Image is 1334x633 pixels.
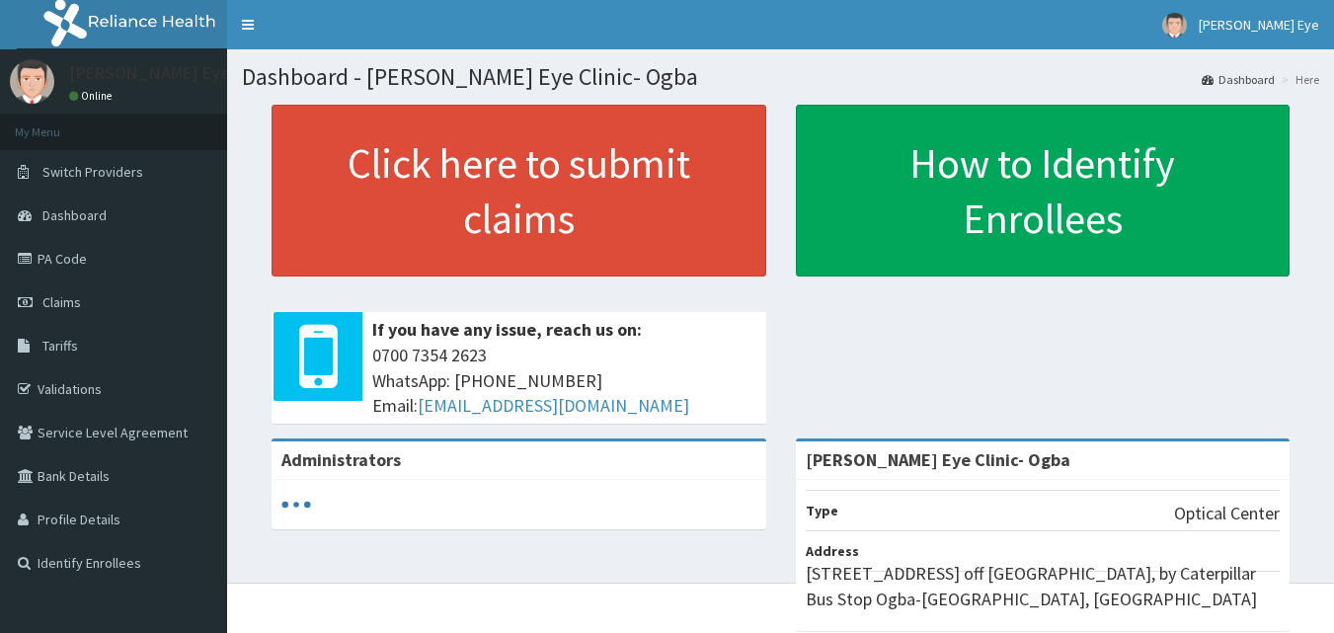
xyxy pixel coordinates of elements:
[42,206,107,224] span: Dashboard
[242,64,1319,90] h1: Dashboard - [PERSON_NAME] Eye Clinic- Ogba
[806,448,1070,471] strong: [PERSON_NAME] Eye Clinic- Ogba
[1202,71,1275,88] a: Dashboard
[10,59,54,104] img: User Image
[281,448,401,471] b: Administrators
[1277,71,1319,88] li: Here
[806,502,838,519] b: Type
[418,394,689,417] a: [EMAIL_ADDRESS][DOMAIN_NAME]
[69,89,117,103] a: Online
[42,163,143,181] span: Switch Providers
[42,337,78,355] span: Tariffs
[42,293,81,311] span: Claims
[1174,501,1280,526] p: Optical Center
[272,105,766,277] a: Click here to submit claims
[1199,16,1319,34] span: [PERSON_NAME] Eye
[281,490,311,519] svg: audio-loading
[806,542,859,560] b: Address
[806,561,1281,611] p: [STREET_ADDRESS] off [GEOGRAPHIC_DATA], by Caterpillar Bus Stop Ogba-[GEOGRAPHIC_DATA], [GEOGRAPH...
[69,64,230,82] p: [PERSON_NAME] Eye
[796,105,1291,277] a: How to Identify Enrollees
[1162,13,1187,38] img: User Image
[372,318,642,341] b: If you have any issue, reach us on:
[372,343,756,419] span: 0700 7354 2623 WhatsApp: [PHONE_NUMBER] Email:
